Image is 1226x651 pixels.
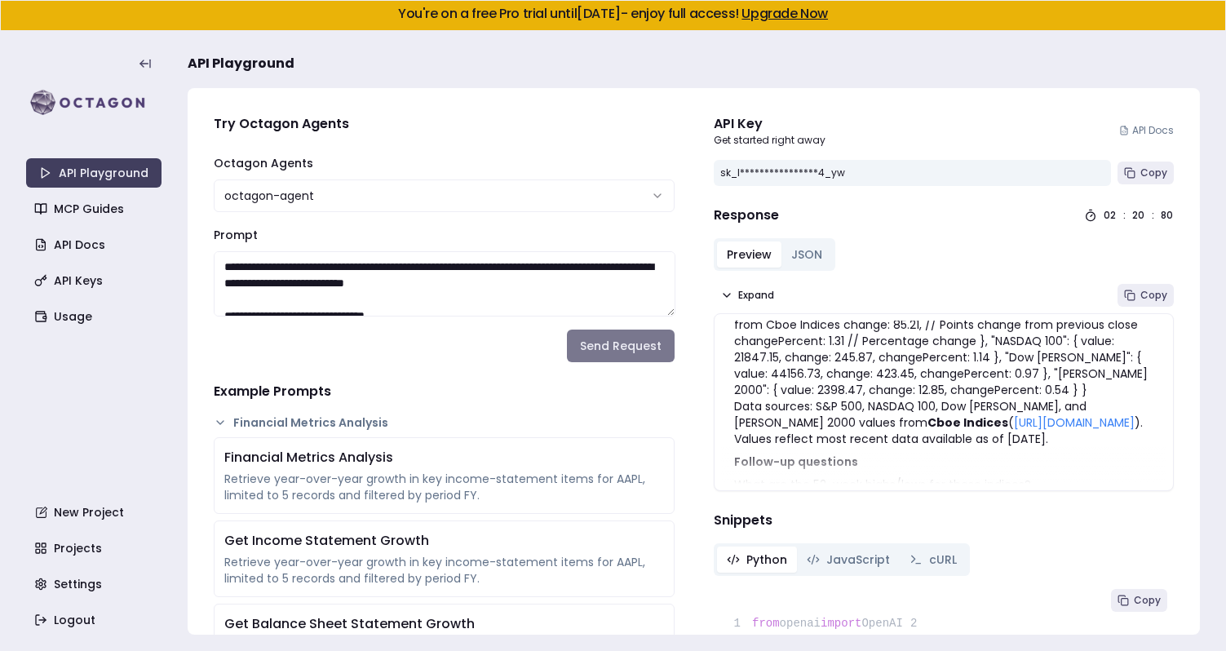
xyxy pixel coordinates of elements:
a: Settings [28,569,163,599]
li: What are the 52-week highs/lows for these indices? [734,476,1154,493]
span: openai [780,617,821,630]
h4: Response [714,206,779,225]
button: Copy [1111,589,1167,612]
span: cURL [929,551,957,568]
label: Prompt [214,227,258,243]
div: API Key [714,114,825,134]
span: import [821,617,861,630]
div: 20 [1132,209,1145,222]
a: Projects [28,534,163,563]
a: Usage [28,302,163,331]
a: API Keys [28,266,163,295]
button: Send Request [567,330,675,362]
a: API Playground [26,158,162,188]
button: JSON [781,241,832,268]
div: 80 [1161,209,1174,222]
a: Upgrade Now [741,4,828,23]
button: Preview [717,241,781,268]
span: Python [746,551,787,568]
h4: Try Octagon Agents [214,114,675,134]
div: : [1152,209,1154,222]
a: API Docs [28,230,163,259]
div: Retrieve year-over-year growth in key income-statement items for AAPL, limited to 5 records and f... [224,554,664,587]
button: Copy [1118,284,1174,307]
button: Financial Metrics Analysis [214,414,675,431]
span: Copy [1140,166,1167,179]
div: 02 [1104,209,1117,222]
h4: Snippets [714,511,1175,530]
span: 5 [1127,632,1153,649]
span: API Playground [188,54,294,73]
span: Copy [1134,594,1161,607]
span: api_key= [887,634,942,647]
button: Expand [714,284,781,307]
span: Copy [1140,289,1167,302]
span: 1 [727,615,753,632]
span: Expand [738,289,774,302]
h3: Follow-up questions [734,454,1154,470]
p: Get started right away [714,134,825,147]
label: Octagon Agents [214,155,313,171]
button: Copy [1118,162,1174,184]
span: 2 [903,615,929,632]
div: : [1123,209,1126,222]
p: interface IndexData { "S&P 500": { value: 6592.42, // Real current value from Cboe Indices change... [734,300,1154,398]
span: , [1121,634,1127,647]
span: 3 [727,632,753,649]
span: 4 [861,632,887,649]
div: Get Income Statement Growth [224,531,664,551]
a: [URL][DOMAIN_NAME] [1014,414,1135,431]
span: OpenAI [861,617,902,630]
p: Data sources: S&P 500, NASDAQ 100, Dow [PERSON_NAME], and [PERSON_NAME] 2000 values from ( ). Val... [734,398,1154,447]
div: Retrieve year-over-year growth in key income-statement items for AAPL, limited to 5 records and f... [224,471,664,503]
h4: Example Prompts [214,382,675,401]
span: from [752,617,780,630]
a: Logout [28,605,163,635]
a: New Project [28,498,163,527]
div: Financial Metrics Analysis [224,448,664,467]
h5: You're on a free Pro trial until [DATE] - enjoy full access! [14,7,1212,20]
div: Get Balance Sheet Statement Growth [224,614,664,634]
img: logo-rect-yK7x_WSZ.svg [26,86,162,119]
span: client = OpenAI( [727,634,862,647]
span: JavaScript [826,551,890,568]
a: API Docs [1119,124,1174,137]
a: MCP Guides [28,194,163,224]
strong: Cboe Indices [927,414,1008,431]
